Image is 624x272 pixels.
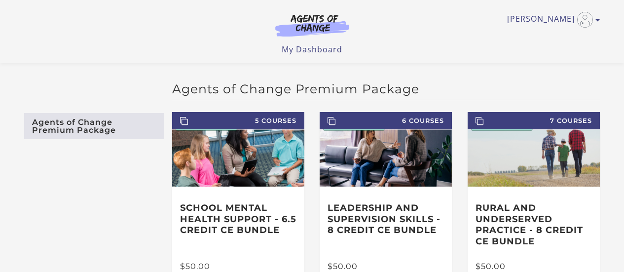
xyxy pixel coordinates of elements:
[180,263,296,271] div: $50.00
[282,44,342,55] a: My Dashboard
[265,14,360,37] img: Agents of Change Logo
[172,112,304,129] span: 5 Courses
[476,263,592,271] div: $50.00
[180,202,296,236] h3: School Mental Health Support - 6.5 Credit CE Bundle
[507,12,595,28] a: Toggle menu
[328,202,444,236] h3: Leadership and Supervision Skills - 8 Credit CE Bundle
[476,202,592,247] h3: Rural and Underserved Practice - 8 Credit CE Bundle
[320,112,452,129] span: 6 Courses
[328,263,444,271] div: $50.00
[468,112,600,129] span: 7 Courses
[172,81,600,96] h2: Agents of Change Premium Package
[24,113,164,139] a: Agents of Change Premium Package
